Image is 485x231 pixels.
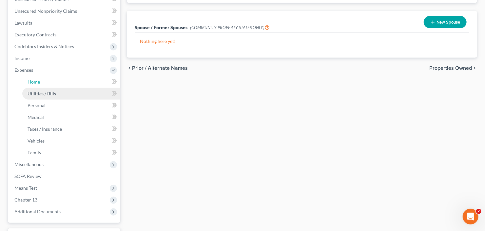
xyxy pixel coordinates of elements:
[14,67,33,73] span: Expenses
[14,162,44,167] span: Miscellaneous
[127,66,188,71] button: chevron_left Prior / Alternate Names
[28,79,40,85] span: Home
[429,66,477,71] button: Properties Owned chevron_right
[22,123,120,135] a: Taxes / Insurance
[14,197,37,202] span: Chapter 13
[28,138,45,144] span: Vehicles
[14,173,42,179] span: SOFA Review
[22,111,120,123] a: Medical
[28,150,41,155] span: Family
[472,66,477,71] i: chevron_right
[14,8,77,14] span: Unsecured Nonpriority Claims
[9,5,120,17] a: Unsecured Nonpriority Claims
[14,44,74,49] span: Codebtors Insiders & Notices
[127,66,132,71] i: chevron_left
[135,25,187,30] span: Spouse / Former Spouses
[132,66,188,71] span: Prior / Alternate Names
[14,20,32,26] span: Lawsuits
[429,66,472,71] span: Properties Owned
[476,209,481,214] span: 2
[28,126,62,132] span: Taxes / Insurance
[14,209,61,214] span: Additional Documents
[14,32,56,37] span: Executory Contracts
[140,38,464,45] p: Nothing here yet!
[22,76,120,88] a: Home
[28,114,44,120] span: Medical
[14,55,29,61] span: Income
[9,17,120,29] a: Lawsuits
[22,147,120,159] a: Family
[463,209,478,224] iframe: Intercom live chat
[9,29,120,41] a: Executory Contracts
[22,100,120,111] a: Personal
[190,25,270,30] span: (COMMUNITY PROPERTY STATES ONLY)
[9,170,120,182] a: SOFA Review
[28,91,56,96] span: Utilities / Bills
[424,16,467,28] button: New Spouse
[28,103,46,108] span: Personal
[22,135,120,147] a: Vehicles
[14,185,37,191] span: Means Test
[22,88,120,100] a: Utilities / Bills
